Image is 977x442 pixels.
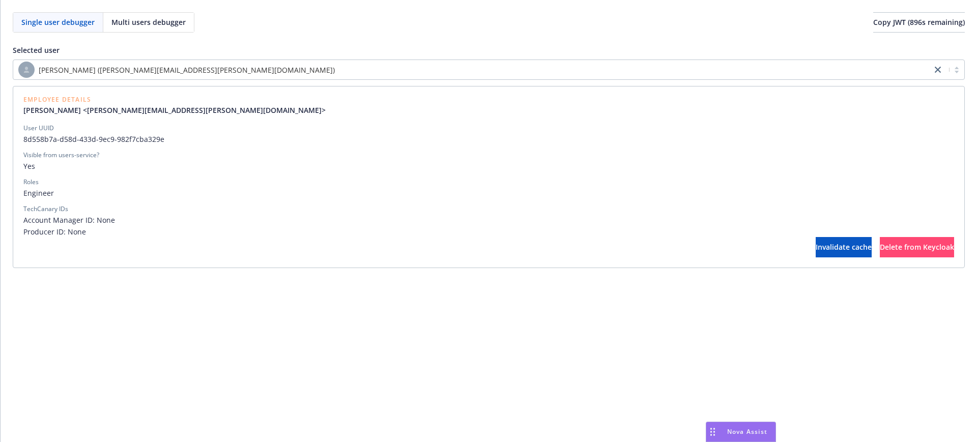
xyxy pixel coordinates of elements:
[873,17,965,27] span: Copy JWT ( 896 s remaining)
[23,97,334,103] span: Employee Details
[727,427,767,436] span: Nova Assist
[13,45,60,55] span: Selected user
[880,242,954,252] span: Delete from Keycloak
[111,17,186,27] span: Multi users debugger
[23,178,39,187] div: Roles
[23,151,99,160] div: Visible from users-service?
[706,422,776,442] button: Nova Assist
[23,215,954,225] span: Account Manager ID: None
[39,65,335,75] span: [PERSON_NAME] ([PERSON_NAME][EMAIL_ADDRESS][PERSON_NAME][DOMAIN_NAME])
[816,237,872,257] button: Invalidate cache
[706,422,719,441] div: Drag to move
[23,204,68,214] div: TechCanary IDs
[873,12,965,33] button: Copy JWT (896s remaining)
[816,242,872,252] span: Invalidate cache
[23,124,54,133] div: User UUID
[21,17,95,27] span: Single user debugger
[23,161,954,171] span: Yes
[880,237,954,257] button: Delete from Keycloak
[23,188,954,198] span: Engineer
[23,226,954,237] span: Producer ID: None
[23,134,954,144] span: 8d558b7a-d58d-433d-9ec9-982f7cba329e
[932,64,944,76] a: close
[23,105,334,115] a: [PERSON_NAME] <[PERSON_NAME][EMAIL_ADDRESS][PERSON_NAME][DOMAIN_NAME]>
[18,62,927,78] span: [PERSON_NAME] ([PERSON_NAME][EMAIL_ADDRESS][PERSON_NAME][DOMAIN_NAME])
